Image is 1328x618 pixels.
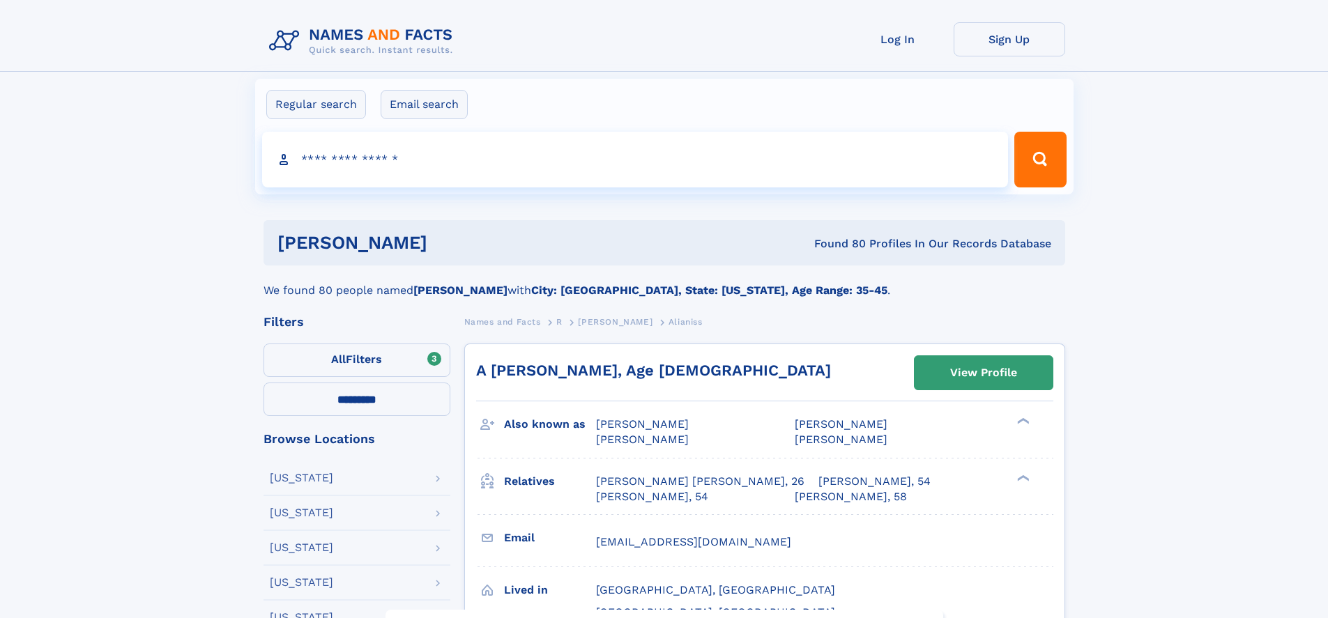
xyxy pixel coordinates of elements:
[264,22,464,60] img: Logo Names and Facts
[270,507,333,518] div: [US_STATE]
[381,90,468,119] label: Email search
[270,577,333,588] div: [US_STATE]
[950,357,1017,389] div: View Profile
[578,317,652,327] span: [PERSON_NAME]
[264,343,450,377] label: Filters
[596,583,835,596] span: [GEOGRAPHIC_DATA], [GEOGRAPHIC_DATA]
[669,317,703,327] span: Alianiss
[1014,417,1030,426] div: ❯
[795,417,887,431] span: [PERSON_NAME]
[277,234,621,252] h1: [PERSON_NAME]
[413,284,507,297] b: [PERSON_NAME]
[262,132,1009,187] input: search input
[1014,473,1030,482] div: ❯
[578,313,652,330] a: [PERSON_NAME]
[596,489,708,504] a: [PERSON_NAME], 54
[266,90,366,119] label: Regular search
[476,362,831,379] a: A [PERSON_NAME], Age [DEMOGRAPHIC_DATA]
[264,433,450,445] div: Browse Locations
[264,265,1065,299] div: We found 80 people named with .
[620,236,1051,252] div: Found 80 Profiles In Our Records Database
[504,578,596,602] h3: Lived in
[596,535,791,548] span: [EMAIL_ADDRESS][DOMAIN_NAME]
[270,472,333,484] div: [US_STATE]
[264,316,450,328] div: Filters
[596,433,689,446] span: [PERSON_NAME]
[1014,132,1066,187] button: Search Button
[531,284,887,297] b: City: [GEOGRAPHIC_DATA], State: [US_STATE], Age Range: 35-45
[842,22,954,56] a: Log In
[915,356,1053,389] a: View Profile
[954,22,1065,56] a: Sign Up
[331,353,346,366] span: All
[795,489,907,504] a: [PERSON_NAME], 58
[556,317,563,327] span: R
[596,417,689,431] span: [PERSON_NAME]
[795,433,887,446] span: [PERSON_NAME]
[556,313,563,330] a: R
[596,474,804,489] a: [PERSON_NAME] [PERSON_NAME], 26
[464,313,541,330] a: Names and Facts
[270,542,333,553] div: [US_STATE]
[504,412,596,436] h3: Also known as
[504,470,596,493] h3: Relatives
[818,474,931,489] a: [PERSON_NAME], 54
[504,526,596,550] h3: Email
